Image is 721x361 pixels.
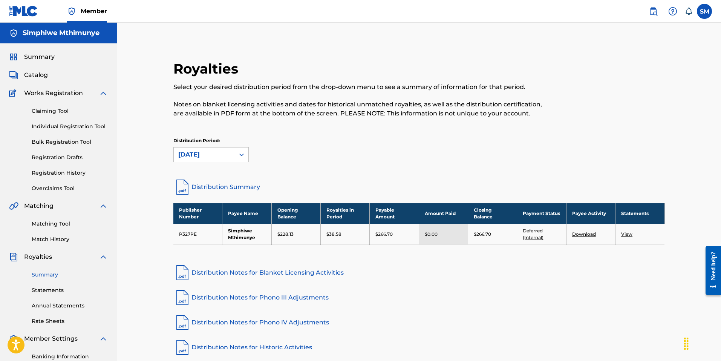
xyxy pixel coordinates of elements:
span: Catalog [24,71,48,80]
span: Summary [24,52,55,61]
img: Works Registration [9,89,19,98]
img: help [668,7,677,16]
a: Distribution Notes for Historic Activities [173,338,665,356]
img: pdf [173,313,191,332]
th: Opening Balance [271,203,320,224]
th: Amount Paid [419,203,468,224]
div: [DATE] [178,150,230,159]
img: distribution-summary-pdf [173,178,191,196]
th: Payment Status [517,203,566,224]
a: Rate Sheets [32,317,108,325]
a: Statements [32,286,108,294]
img: Member Settings [9,334,18,343]
p: $266.70 [375,231,393,238]
a: Deferred (Internal) [523,228,543,240]
iframe: Resource Center [700,240,721,301]
a: Distribution Notes for Phono III Adjustments [173,289,665,307]
a: Registration History [32,169,108,177]
img: Royalties [9,252,18,261]
a: Bulk Registration Tool [32,138,108,146]
a: Match History [32,235,108,243]
h5: Simphiwe Mthimunye [23,29,100,37]
div: Drag [680,332,692,355]
a: Download [572,231,596,237]
span: Member Settings [24,334,78,343]
a: Claiming Tool [32,107,108,115]
p: Notes on blanket licensing activities and dates for historical unmatched royalties, as well as th... [173,100,552,118]
div: User Menu [697,4,712,19]
a: Distribution Summary [173,178,665,196]
p: $38.58 [326,231,341,238]
a: Public Search [646,4,661,19]
p: Distribution Period: [173,137,249,144]
td: Simphiwe Mthimunye [222,224,271,244]
img: Summary [9,52,18,61]
p: $0.00 [425,231,438,238]
img: pdf [173,264,191,282]
span: Royalties [24,252,52,261]
th: Payee Activity [566,203,615,224]
span: Works Registration [24,89,83,98]
a: Distribution Notes for Phono IV Adjustments [173,313,665,332]
a: Distribution Notes for Blanket Licensing Activities [173,264,665,282]
a: Registration Drafts [32,154,108,161]
div: Notifications [685,8,692,15]
span: Member [81,7,107,15]
img: expand [99,334,108,343]
span: Matching [24,201,54,210]
img: MLC Logo [9,6,38,17]
th: Statements [615,203,664,224]
img: expand [99,89,108,98]
h2: Royalties [173,60,242,77]
img: pdf [173,289,191,307]
a: View [621,231,632,237]
a: Annual Statements [32,302,108,310]
img: Catalog [9,71,18,80]
a: Matching Tool [32,220,108,228]
img: expand [99,252,108,261]
img: Top Rightsholder [67,7,76,16]
a: Overclaims Tool [32,184,108,192]
p: $228.13 [277,231,294,238]
img: Matching [9,201,18,210]
p: Select your desired distribution period from the drop-down menu to see a summary of information f... [173,83,552,92]
img: pdf [173,338,191,356]
th: Payable Amount [370,203,419,224]
td: P327PE [173,224,222,244]
a: Individual Registration Tool [32,123,108,131]
th: Publisher Number [173,203,222,224]
p: $266.70 [474,231,491,238]
img: Accounts [9,29,18,38]
div: Help [665,4,680,19]
img: expand [99,201,108,210]
img: search [649,7,658,16]
th: Payee Name [222,203,271,224]
a: Summary [32,271,108,279]
a: Banking Information [32,353,108,361]
a: SummarySummary [9,52,55,61]
th: Royalties in Period [321,203,370,224]
a: CatalogCatalog [9,71,48,80]
th: Closing Balance [468,203,517,224]
iframe: Chat Widget [683,325,721,361]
